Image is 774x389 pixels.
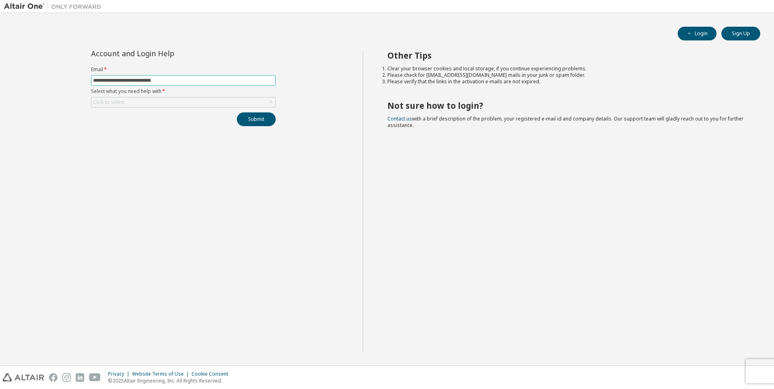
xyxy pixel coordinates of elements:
div: Privacy [108,371,132,377]
button: Sign Up [721,27,760,40]
label: Select what you need help with [91,88,276,95]
label: Email [91,66,276,73]
span: with a brief description of the problem, your registered e-mail id and company details. Our suppo... [387,115,744,129]
button: Submit [237,112,276,126]
div: Click to select [93,99,125,106]
div: Click to select [91,97,275,107]
div: Account and Login Help [91,50,239,57]
h2: Other Tips [387,50,746,61]
img: altair_logo.svg [2,373,44,382]
div: Website Terms of Use [132,371,191,377]
button: Login [678,27,717,40]
a: Contact us [387,115,412,122]
img: youtube.svg [89,373,101,382]
li: Please check for [EMAIL_ADDRESS][DOMAIN_NAME] mails in your junk or spam folder. [387,72,746,78]
img: linkedin.svg [76,373,84,382]
p: © 2025 Altair Engineering, Inc. All Rights Reserved. [108,377,233,384]
li: Please verify that the links in the activation e-mails are not expired. [387,78,746,85]
img: Altair One [4,2,105,11]
img: instagram.svg [62,373,71,382]
li: Clear your browser cookies and local storage, if you continue experiencing problems. [387,66,746,72]
h2: Not sure how to login? [387,100,746,111]
div: Cookie Consent [191,371,233,377]
img: facebook.svg [49,373,57,382]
